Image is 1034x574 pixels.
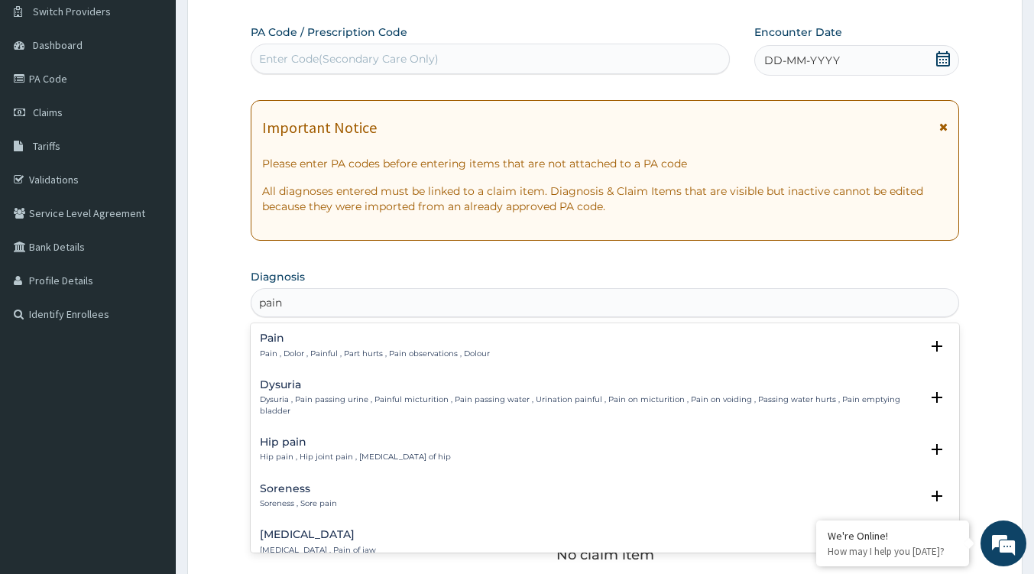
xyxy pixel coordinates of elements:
[89,193,211,347] span: We're online!
[260,379,920,391] h4: Dysuria
[828,529,958,543] div: We're Online!
[33,139,60,153] span: Tariffs
[260,394,920,417] p: Dysuria , Pain passing urine , Painful micturition , Pain passing water , Urination painful , Pai...
[262,119,377,136] h1: Important Notice
[260,349,490,359] p: Pain , Dolor , Painful , Part hurts , Pain observations , Dolour
[33,105,63,119] span: Claims
[260,332,490,344] h4: Pain
[260,529,376,540] h4: [MEDICAL_DATA]
[262,156,948,171] p: Please enter PA codes before entering items that are not attached to a PA code
[251,8,287,44] div: Minimize live chat window
[260,436,451,448] h4: Hip pain
[260,483,337,495] h4: Soreness
[28,76,62,115] img: d_794563401_company_1708531726252_794563401
[928,440,946,459] i: open select status
[262,183,948,214] p: All diagnoses entered must be linked to a claim item. Diagnosis & Claim Items that are visible bu...
[754,24,842,40] label: Encounter Date
[259,51,439,66] div: Enter Code(Secondary Care Only)
[928,337,946,355] i: open select status
[79,86,257,105] div: Chat with us now
[251,24,407,40] label: PA Code / Prescription Code
[260,498,337,509] p: Soreness , Sore pain
[33,38,83,52] span: Dashboard
[828,545,958,558] p: How may I help you today?
[33,5,111,18] span: Switch Providers
[8,417,291,471] textarea: Type your message and hit 'Enter'
[928,388,946,407] i: open select status
[260,452,451,462] p: Hip pain , Hip joint pain , [MEDICAL_DATA] of hip
[251,269,305,284] label: Diagnosis
[764,53,840,68] span: DD-MM-YYYY
[928,487,946,505] i: open select status
[556,547,654,563] p: No claim item
[260,545,376,556] p: [MEDICAL_DATA] , Pain of jaw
